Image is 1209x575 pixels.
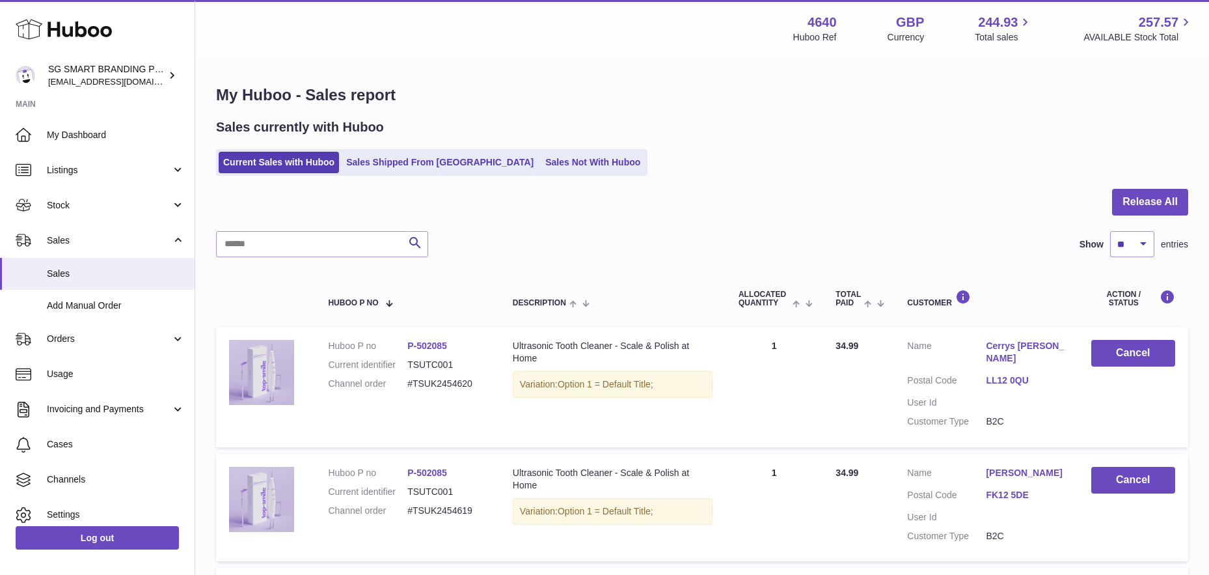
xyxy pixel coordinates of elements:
[328,486,407,498] dt: Current identifier
[835,290,861,307] span: Total paid
[328,299,378,307] span: Huboo P no
[726,327,822,447] td: 1
[975,31,1033,44] span: Total sales
[835,468,858,478] span: 34.99
[888,31,925,44] div: Currency
[407,341,447,351] a: P-502085
[219,152,339,173] a: Current Sales with Huboo
[16,526,179,550] a: Log out
[793,31,837,44] div: Huboo Ref
[47,368,185,380] span: Usage
[513,299,566,307] span: Description
[1091,290,1175,307] div: Action / Status
[216,119,384,136] h2: Sales currently with Huboo
[328,359,407,371] dt: Current identifier
[986,530,1065,542] dd: B2C
[47,438,185,451] span: Cases
[47,333,171,345] span: Orders
[513,340,713,365] div: Ultrasonic Tooth Cleaner - Scale & Polish at Home
[407,505,487,517] dd: #TSUK2454619
[47,509,185,521] span: Settings
[47,164,171,176] span: Listings
[328,378,407,390] dt: Channel order
[1139,14,1178,31] span: 257.57
[907,415,986,428] dt: Customer Type
[541,152,645,173] a: Sales Not With Huboo
[1091,340,1175,367] button: Cancel
[16,66,35,85] img: uktopsmileshipping@gmail.com
[328,340,407,352] dt: Huboo P no
[986,467,1065,479] a: [PERSON_NAME]
[907,374,986,390] dt: Postal Code
[907,290,1065,307] div: Customer
[328,505,407,517] dt: Channel order
[47,300,185,312] span: Add Manual Order
[726,454,822,562] td: 1
[48,76,191,87] span: [EMAIL_ADDRESS][DOMAIN_NAME]
[229,467,294,532] img: plaqueremoverforteethbestselleruk5.png
[47,268,185,280] span: Sales
[907,340,986,368] dt: Name
[47,403,171,415] span: Invoicing and Payments
[48,63,165,88] div: SG SMART BRANDING PTE. LTD.
[975,14,1033,44] a: 244.93 Total sales
[1080,238,1104,251] label: Show
[47,199,171,212] span: Stock
[513,371,713,398] div: Variation:
[978,14,1018,31] span: 244.93
[47,129,185,141] span: My Dashboard
[835,341,858,351] span: 34.99
[986,374,1065,387] a: LL12 0QU
[1112,189,1188,216] button: Release All
[808,14,837,31] strong: 4640
[342,152,538,173] a: Sales Shipped From [GEOGRAPHIC_DATA]
[216,85,1188,105] h1: My Huboo - Sales report
[1083,31,1193,44] span: AVAILABLE Stock Total
[513,467,713,492] div: Ultrasonic Tooth Cleaner - Scale & Polish at Home
[907,397,986,409] dt: User Id
[558,379,653,389] span: Option 1 = Default Title;
[407,486,487,498] dd: TSUTC001
[739,290,789,307] span: ALLOCATED Quantity
[986,340,1065,365] a: Cerrys [PERSON_NAME]
[907,511,986,524] dt: User Id
[407,359,487,371] dd: TSUTC001
[907,489,986,505] dt: Postal Code
[558,506,653,516] span: Option 1 = Default Title;
[907,530,986,542] dt: Customer Type
[986,415,1065,428] dd: B2C
[328,467,407,479] dt: Huboo P no
[47,234,171,247] span: Sales
[513,498,713,525] div: Variation:
[1161,238,1188,251] span: entries
[1091,467,1175,494] button: Cancel
[1083,14,1193,44] a: 257.57 AVAILABLE Stock Total
[896,14,924,31] strong: GBP
[407,468,447,478] a: P-502085
[907,467,986,483] dt: Name
[986,489,1065,501] a: FK12 5DE
[47,473,185,486] span: Channels
[229,340,294,405] img: plaqueremoverforteethbestselleruk5.png
[407,378,487,390] dd: #TSUK2454620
